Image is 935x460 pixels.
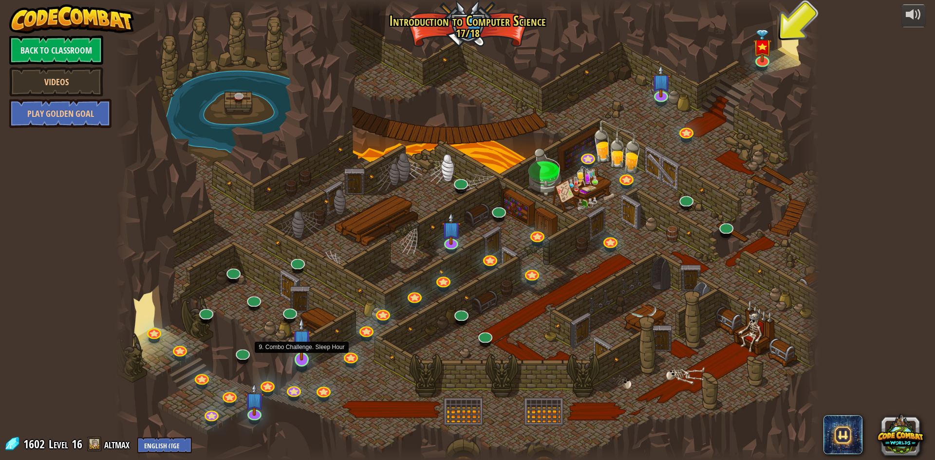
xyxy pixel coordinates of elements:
img: level-banner-special.png [753,30,772,63]
a: Videos [9,67,103,96]
a: altmax [104,436,132,452]
img: level-banner-unstarted-subscriber.png [245,384,264,416]
img: level-banner-unstarted-subscriber.png [292,317,311,361]
img: level-banner-unstarted-subscriber.png [442,212,461,245]
a: Play Golden Goal [9,99,112,128]
img: level-banner-unstarted-subscriber.png [652,65,671,97]
a: Back to Classroom [9,36,103,65]
button: Adjust volume [901,4,926,27]
span: 1602 [23,436,48,452]
span: Level [49,436,68,452]
span: 16 [72,436,82,452]
img: CodeCombat - Learn how to code by playing a game [9,4,134,34]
